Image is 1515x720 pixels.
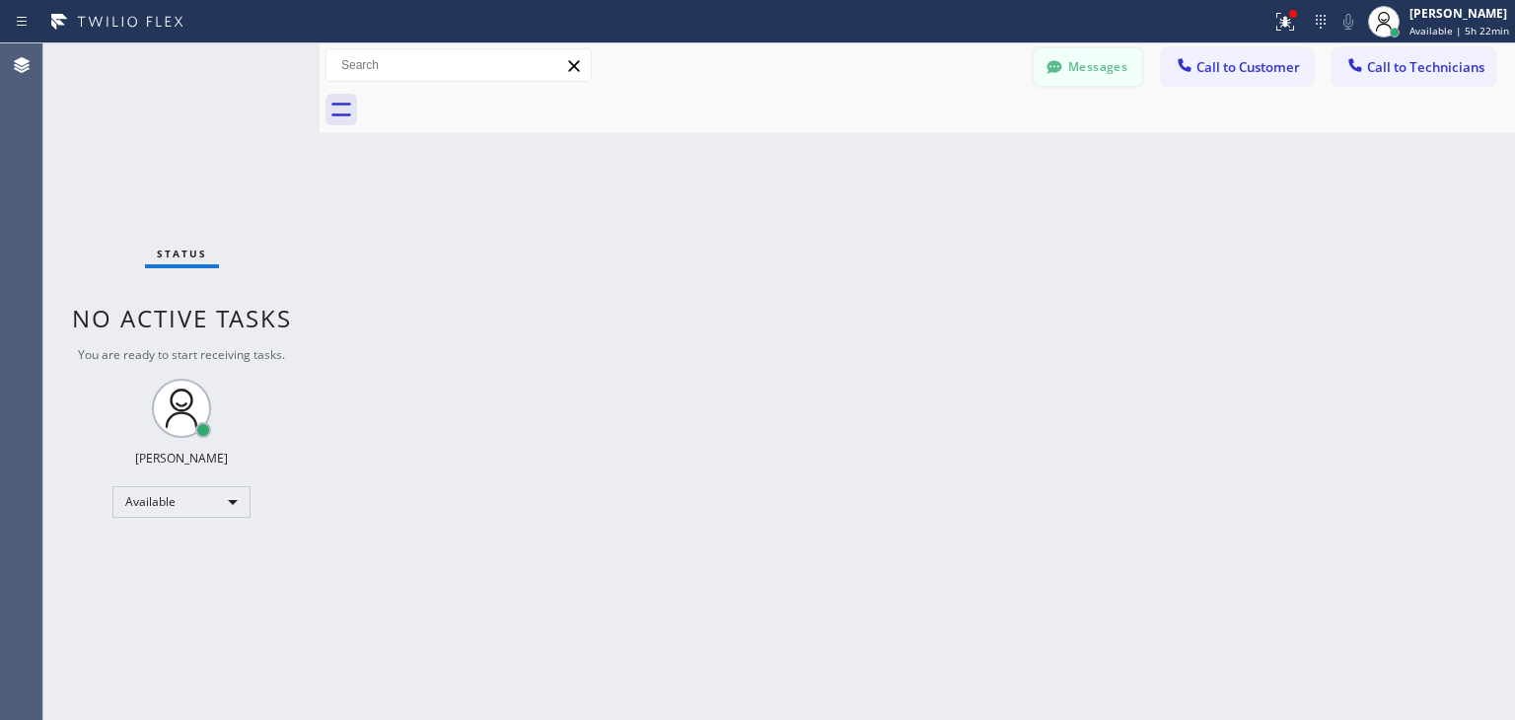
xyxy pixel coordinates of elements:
div: [PERSON_NAME] [135,450,228,467]
div: [PERSON_NAME] [1409,5,1509,22]
span: You are ready to start receiving tasks. [78,346,285,363]
span: No active tasks [72,302,292,334]
span: Call to Technicians [1367,58,1484,76]
button: Call to Technicians [1333,48,1495,86]
button: Messages [1034,48,1142,86]
span: Call to Customer [1196,58,1300,76]
button: Mute [1335,8,1362,36]
span: Available | 5h 22min [1409,24,1509,37]
span: Status [157,247,207,260]
button: Call to Customer [1162,48,1313,86]
input: Search [326,49,591,81]
div: Available [112,486,251,518]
